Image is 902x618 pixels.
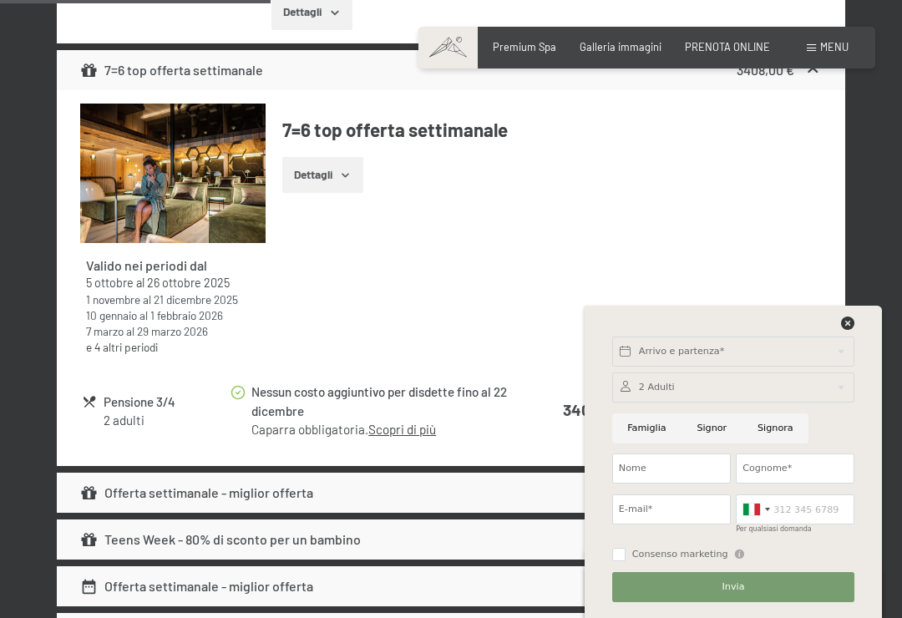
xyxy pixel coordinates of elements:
a: Scopri di più [368,422,436,437]
h4: 7=6 top offerta settimanale [282,117,822,143]
input: 312 345 6789 [736,494,854,524]
button: Dettagli [282,157,363,194]
time: 01/11/2025 [86,292,140,306]
a: PRENOTA ONLINE [685,40,770,53]
time: 05/10/2025 [86,276,134,290]
strong: 3408,00 € [737,62,794,78]
div: Offerta settimanale - miglior offerta [80,576,313,596]
a: e 4 altri periodi [86,340,158,354]
div: Offerta settimanale - miglior offerta3808,00 € [57,473,845,513]
div: Nessun costo aggiuntivo per disdette fino al 22 dicembre [251,382,524,421]
strong: 3408,00 € [563,400,635,419]
div: Italy (Italia): +39 [737,495,775,524]
a: Galleria immagini [580,40,661,53]
div: al [86,291,261,307]
time: 10/01/2026 [86,308,137,322]
div: Offerta settimanale - miglior offerta [80,483,313,503]
img: mss_renderimg.php [80,104,266,242]
label: Per qualsiasi domanda [736,525,812,533]
time: 29/03/2026 [137,324,208,338]
div: Teens Week - 80% di sconto per un bambino3808,00 € [57,519,845,560]
div: 7=6 top offerta settimanale3408,00 € [57,50,845,90]
time: 07/03/2026 [86,324,124,338]
div: 7=6 top offerta settimanale [80,60,263,80]
div: 2 adulti [104,412,229,429]
span: Invia [722,580,745,594]
time: 26/10/2025 [147,276,230,290]
strong: Valido nei periodi dal [86,257,207,273]
div: Pensione 3/4 [104,393,229,412]
span: Consenso marketing [632,548,728,561]
div: Caparra obbligatoria. [251,421,524,438]
div: Teens Week - 80% di sconto per un bambino [80,529,361,550]
a: Premium Spa [493,40,556,53]
time: 21/12/2025 [154,292,238,306]
div: al [86,307,261,323]
span: Menu [820,40,849,53]
time: 01/02/2026 [150,308,223,322]
div: Offerta settimanale - miglior offerta3808,00 € [57,566,845,606]
div: al [86,275,261,291]
div: al [86,323,261,339]
button: Invia [612,572,854,602]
